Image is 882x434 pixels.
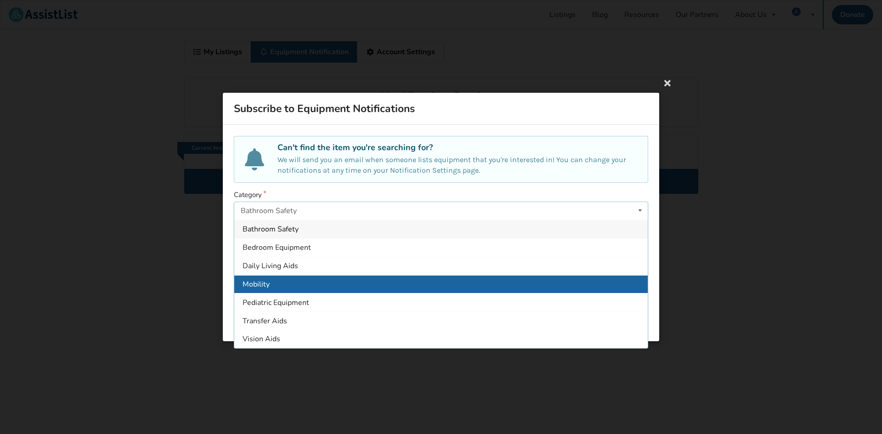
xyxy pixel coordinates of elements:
[277,155,637,176] p: We will send you an email when someone lists equipment that you're interested in! You can change ...
[234,190,648,200] label: Category
[243,242,311,253] span: Bedroom Equipment
[243,261,298,271] span: Daily Living Aids
[243,279,270,289] span: Mobility
[241,207,297,214] div: Bathroom Safety
[243,316,287,326] span: Transfer Aids
[243,298,309,308] span: Pediatric Equipment
[243,224,299,234] span: Bathroom Safety
[243,334,280,344] span: Vision Aids
[277,142,637,153] div: Can't find the item you're searching for?
[223,93,659,125] div: Subscribe to Equipment Notifications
